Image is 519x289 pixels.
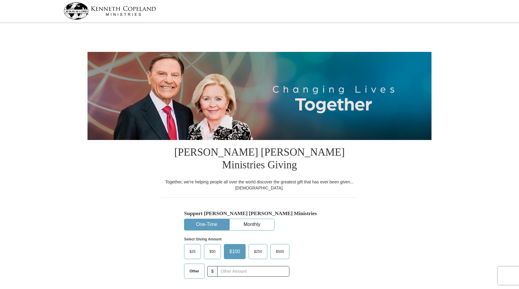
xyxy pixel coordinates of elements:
[217,266,289,277] input: Other Amount
[251,247,265,256] span: $250
[186,247,199,256] span: $25
[64,2,156,20] img: kcm-header-logo.svg
[184,219,229,230] button: One-Time
[207,266,218,277] span: $
[184,237,221,241] strong: Select Giving Amount
[184,210,335,217] h5: Support [PERSON_NAME] [PERSON_NAME] Ministries
[161,179,358,191] div: Together, we're helping people all over the world discover the greatest gift that has ever been g...
[230,219,274,230] button: Monthly
[186,267,202,276] span: Other
[161,140,358,179] h1: [PERSON_NAME] [PERSON_NAME] Ministries Giving
[206,247,218,256] span: $50
[226,247,243,256] span: $100
[273,247,287,256] span: $500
